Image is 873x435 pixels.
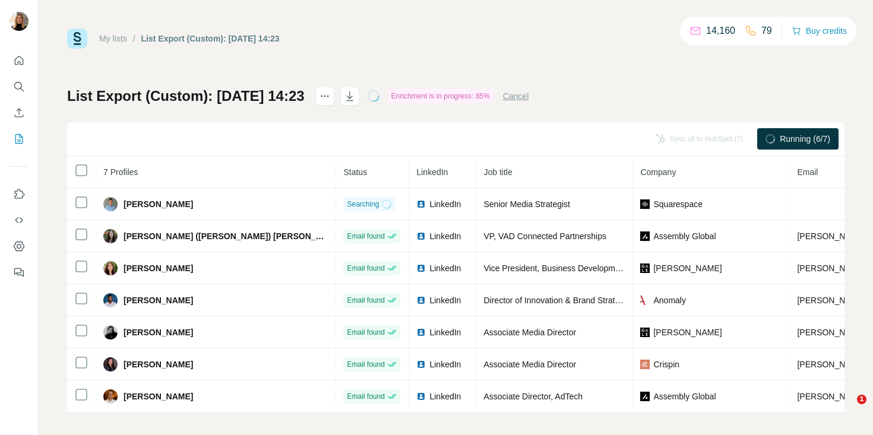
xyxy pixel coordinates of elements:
[653,198,703,210] span: Squarespace
[10,102,29,123] button: Enrich CSV
[10,209,29,231] button: Use Surfe API
[124,230,328,242] span: [PERSON_NAME] ([PERSON_NAME]) [PERSON_NAME]
[103,229,118,243] img: Avatar
[347,263,384,274] span: Email found
[653,294,685,306] span: Anomaly
[124,358,193,370] span: [PERSON_NAME]
[416,199,426,209] img: LinkedIn logo
[416,392,426,401] img: LinkedIn logo
[640,392,650,401] img: company-logo
[483,231,606,241] span: VP, VAD Connected Partnerships
[429,326,461,338] span: LinkedIn
[483,167,512,177] span: Job title
[124,326,193,338] span: [PERSON_NAME]
[761,24,772,38] p: 79
[99,34,127,43] a: My lists
[124,294,193,306] span: [PERSON_NAME]
[483,199,570,209] span: Senior Media Strategist
[640,263,650,273] img: company-logo
[315,87,334,106] button: actions
[67,28,87,49] img: Surfe Logo
[347,231,384,242] span: Email found
[429,294,461,306] span: LinkedIn
[483,263,627,273] span: Vice President, Business Development
[103,261,118,275] img: Avatar
[483,328,576,337] span: Associate Media Director
[706,24,735,38] p: 14,160
[124,262,193,274] span: [PERSON_NAME]
[653,326,722,338] span: [PERSON_NAME]
[640,360,650,369] img: company-logo
[483,392,583,401] span: Associate Director, AdTech
[10,236,29,257] button: Dashboard
[857,395,866,404] span: 1
[124,390,193,402] span: [PERSON_NAME]
[343,167,367,177] span: Status
[124,198,193,210] span: [PERSON_NAME]
[103,389,118,404] img: Avatar
[483,360,576,369] span: Associate Media Director
[429,198,461,210] span: LinkedIn
[416,263,426,273] img: LinkedIn logo
[103,325,118,339] img: Avatar
[347,199,379,209] span: Searching
[429,358,461,370] span: LinkedIn
[10,50,29,71] button: Quick start
[640,328,650,337] img: company-logo
[347,359,384,370] span: Email found
[483,296,628,305] span: Director of Innovation & Brand Strategy
[780,133,830,145] span: Running (6/7)
[640,199,650,209] img: company-logo
[416,231,426,241] img: LinkedIn logo
[10,183,29,205] button: Use Surfe on LinkedIn
[653,230,716,242] span: Assembly Global
[833,395,861,423] iframe: Intercom live chat
[429,230,461,242] span: LinkedIn
[416,296,426,305] img: LinkedIn logo
[10,128,29,150] button: My lists
[347,327,384,338] span: Email found
[103,197,118,211] img: Avatar
[347,391,384,402] span: Email found
[347,295,384,306] span: Email found
[503,90,529,102] button: Cancel
[103,357,118,372] img: Avatar
[640,167,676,177] span: Company
[429,262,461,274] span: LinkedIn
[640,296,650,305] img: company-logo
[133,33,135,45] li: /
[653,358,679,370] span: Crispin
[10,12,29,31] img: Avatar
[653,262,722,274] span: [PERSON_NAME]
[653,390,716,402] span: Assembly Global
[416,360,426,369] img: LinkedIn logo
[416,167,448,177] span: LinkedIn
[640,231,650,241] img: company-logo
[792,23,847,39] button: Buy credits
[67,87,305,106] h1: List Export (Custom): [DATE] 14:23
[141,33,280,45] div: List Export (Custom): [DATE] 14:23
[388,89,494,103] div: Enrichment is in progress: 85%
[103,293,118,307] img: Avatar
[429,390,461,402] span: LinkedIn
[797,167,818,177] span: Email
[416,328,426,337] img: LinkedIn logo
[10,76,29,97] button: Search
[10,262,29,283] button: Feedback
[103,167,138,177] span: 7 Profiles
